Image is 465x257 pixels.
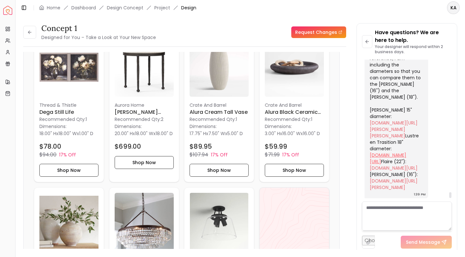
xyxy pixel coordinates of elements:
img: Faux Olive Bundle image [39,193,98,252]
img: Prism Faceted Glass Layered Chandelier Bronze image [115,193,174,252]
h3: concept 1 [41,23,156,34]
a: [DOMAIN_NAME][URL] [370,152,406,165]
h6: Alura Black Ceramic Decorative Centerpiece Bowl 16" [265,108,324,116]
p: Dimensions: [39,123,67,130]
a: Dashboard [71,5,96,11]
nav: breadcrumb [39,5,196,11]
div: Dega Still Life [34,32,104,182]
p: Thread & Thistle [39,102,98,108]
span: 7.50" W [208,130,225,137]
span: 18.00" H [39,130,56,137]
li: Design Concept [107,5,143,11]
p: Dimensions: [265,123,292,130]
h4: $78.00 [39,142,61,151]
p: Crate And Barrel [265,102,324,108]
p: Recommended Qty: 1 [39,116,98,123]
p: x x [190,130,243,137]
p: Recommended Qty: 2 [115,116,174,123]
span: 1.00" D [79,130,93,137]
p: x x [115,130,173,137]
p: $94.00 [39,151,57,159]
div: I totally understand. What about one of the below? For your reference, I am including the diamete... [370,36,422,191]
p: Your designer will respond within 2 business days. [375,44,452,54]
p: Crate And Barrel [190,102,249,108]
a: [DOMAIN_NAME][URL] [370,165,418,171]
p: aurora home [115,102,174,108]
p: Recommended Qty: 1 [265,116,324,123]
p: Dimensions: [190,123,217,130]
h4: $59.99 [265,142,287,151]
img: Spacejoy Logo [3,6,12,15]
img: Alura Cream Tall Vase image [190,38,249,97]
a: Alura Black Ceramic Decorative Centerpiece Bowl 16" imageCrate And BarrelAlura Black Ceramic Deco... [259,32,329,182]
span: 18.00" W [135,130,153,137]
span: 18.00" W [58,130,77,137]
div: Connie Accent Stool [109,32,179,182]
a: Dega Still Life imageThread & ThistleDega Still LifeRecommended Qty:1Dimensions:18.00" Hx18.00" W... [34,32,104,182]
span: 16.00" D [303,130,320,137]
button: Shop Now [115,156,174,169]
p: 17% Off [59,152,76,158]
p: Recommended Qty: 1 [190,116,249,123]
button: Shop Now [39,164,98,177]
p: x x [265,130,320,137]
img: Alura Black Ceramic Decorative Centerpiece Bowl 16" image [265,38,324,97]
div: Alura Cream Tall Vase [184,32,254,182]
span: 18.00" D [156,130,173,137]
a: Connie Accent Stool imageaurora home[PERSON_NAME] Accent StoolRecommended Qty:2Dimensions:20.00" ... [109,32,179,182]
button: Shop Now [190,164,249,177]
h4: $699.00 [115,142,141,151]
h4: $89.95 [190,142,212,151]
h6: [PERSON_NAME] Accent Stool [115,108,174,116]
span: 16.00" W [282,130,301,137]
p: 17% Off [282,152,299,158]
span: 17.75" H [190,130,206,137]
div: 1:39 PM [414,191,426,198]
small: Designed for You – Take a Look at Your New Space [41,34,156,41]
a: [DOMAIN_NAME][URL][PERSON_NAME] [370,178,418,191]
a: Alura Cream Tall Vase imageCrate And BarrelAlura Cream Tall VaseRecommended Qty:1Dimensions:17.75... [184,32,254,182]
span: KA [448,2,459,14]
p: x x [39,130,93,137]
a: Spacejoy [3,6,12,15]
p: Dimensions: [115,123,142,130]
img: Connie Accent Stool image [115,38,174,97]
p: $107.94 [190,151,208,159]
span: 5.00" D [227,130,243,137]
a: Home [47,5,60,11]
img: Macklin Glass Semi Flush Mount image [190,193,249,252]
span: 3.00" H [265,130,280,137]
h6: Alura Cream Tall Vase [190,108,249,116]
p: Have questions? We are here to help. [375,29,452,44]
img: Dega Still Life image [39,38,98,97]
span: 20.00" H [115,130,133,137]
button: Shop Now [265,164,324,177]
div: Alura Black Ceramic Decorative Centerpiece Bowl 16" [259,32,329,182]
h6: Dega Still Life [39,108,98,116]
span: Design [181,5,196,11]
button: KA [447,1,460,14]
a: [DOMAIN_NAME][URL][PERSON_NAME][PERSON_NAME] [370,120,418,139]
a: Project [154,5,170,11]
a: Request Changes [291,26,346,38]
p: 17% Off [211,152,228,158]
p: $71.99 [265,151,280,159]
